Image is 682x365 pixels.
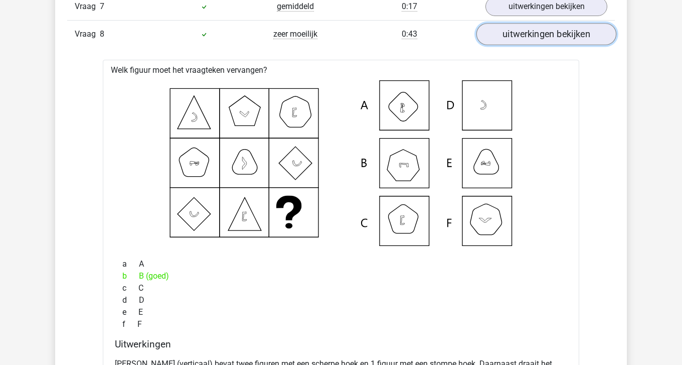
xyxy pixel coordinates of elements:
[115,294,567,306] div: D
[115,258,567,270] div: A
[75,1,100,13] span: Vraag
[115,282,567,294] div: C
[122,270,139,282] span: b
[122,318,137,330] span: f
[122,282,138,294] span: c
[402,29,417,39] span: 0:43
[100,29,104,39] span: 8
[122,294,139,306] span: d
[277,2,314,12] span: gemiddeld
[75,28,100,40] span: Vraag
[115,318,567,330] div: F
[476,23,616,45] a: uitwerkingen bekijken
[122,306,138,318] span: e
[115,270,567,282] div: B (goed)
[122,258,139,270] span: a
[273,29,317,39] span: zeer moeilijk
[115,306,567,318] div: E
[100,2,104,11] span: 7
[402,2,417,12] span: 0:17
[115,338,567,350] h4: Uitwerkingen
